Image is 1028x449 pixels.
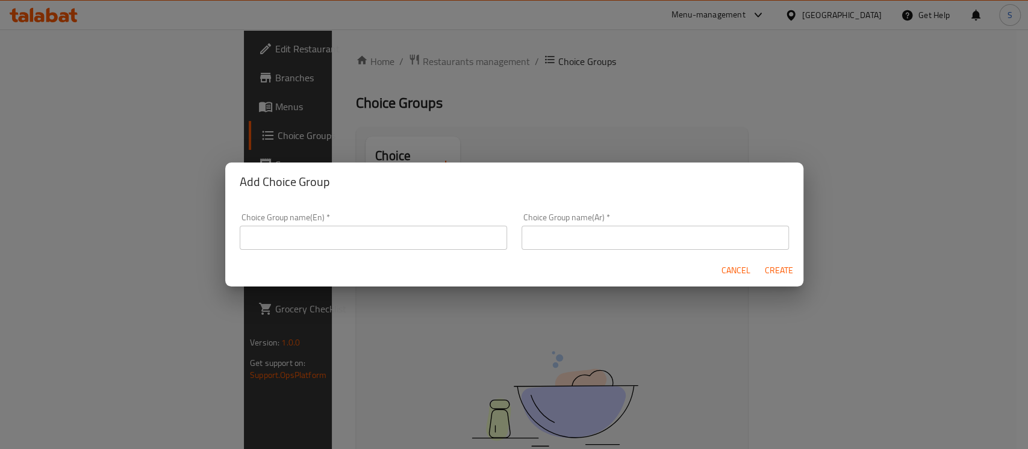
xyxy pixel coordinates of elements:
span: Create [765,263,794,278]
input: Please enter Choice Group name(en) [240,226,507,250]
input: Please enter Choice Group name(ar) [522,226,789,250]
button: Create [760,259,799,282]
button: Cancel [717,259,755,282]
h2: Add Choice Group [240,172,789,191]
span: Cancel [721,263,750,278]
